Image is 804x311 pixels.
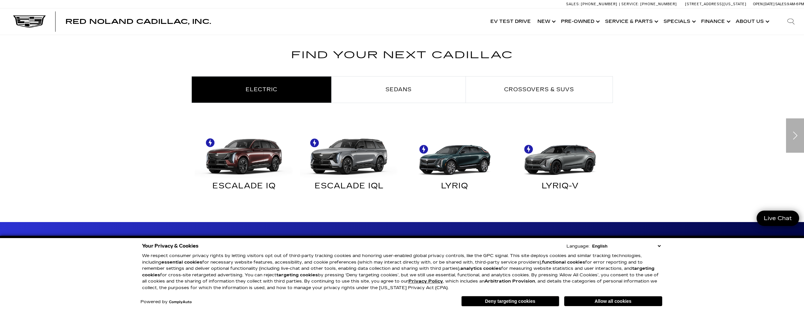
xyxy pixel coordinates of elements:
span: Electric [246,86,277,93]
strong: essential cookies [161,260,202,265]
div: Next [786,118,804,153]
strong: targeting cookies [142,266,654,278]
h2: Find Your Next Cadillac [191,47,613,71]
a: Live Chat [757,211,799,226]
span: Sedans [386,86,412,93]
a: Pre-Owned [201,222,402,287]
a: EV Test Drive [487,9,534,35]
a: New [534,9,558,35]
a: About Us [732,9,771,35]
a: ComplyAuto [169,300,192,304]
span: Sales: [775,2,787,6]
a: ESCALADE IQ ESCALADE IQ [191,129,297,196]
img: ESCALADE IQ [195,129,294,178]
span: Your Privacy & Cookies [142,241,199,251]
a: Red Noland Cadillac, Inc. [65,18,211,25]
a: Current Offers [402,222,603,287]
a: LYRIQ-V LYRIQ-V [507,129,613,196]
a: Specials [660,9,698,35]
a: LYRIQ LYRIQ [402,129,508,196]
strong: analytics cookies [460,266,501,271]
div: Language: [566,244,589,249]
a: Service & Parts [602,9,660,35]
a: ESCALADE IQL ESCALADE IQL [297,129,402,196]
a: Sales: [PHONE_NUMBER] [566,2,619,6]
a: [STREET_ADDRESS][US_STATE] [685,2,747,6]
a: Privacy Policy [408,279,443,284]
img: LYRIQ-V [511,129,610,178]
strong: Arbitration Provision [484,279,535,284]
span: 9 AM-6 PM [787,2,804,6]
a: Crossovers & SUVs [466,77,613,103]
div: LYRIQ [407,183,503,192]
span: Live Chat [761,215,795,222]
a: Finance [698,9,732,35]
strong: functional cookies [542,260,585,265]
a: Pre-Owned [558,9,602,35]
div: Powered by [140,300,192,304]
span: Service: [621,2,639,6]
div: ESCALADE IQL [302,183,397,192]
div: LYRIQ-V [512,183,608,192]
img: Cadillac Dark Logo with Cadillac White Text [13,15,46,28]
img: LYRIQ [405,129,504,178]
span: Open [DATE] [753,2,775,6]
button: Allow all cookies [564,296,662,306]
span: Crossovers & SUVs [504,86,574,93]
select: Language Select [591,243,662,249]
span: [PHONE_NUMBER] [640,2,677,6]
span: [PHONE_NUMBER] [581,2,617,6]
a: Schedule Service [603,222,804,287]
a: Sedans [332,77,466,103]
a: Service: [PHONE_NUMBER] [619,2,679,6]
div: ESCALADE IQ [196,183,292,192]
p: We respect consumer privacy rights by letting visitors opt out of third-party tracking cookies an... [142,253,662,291]
strong: targeting cookies [276,272,318,278]
a: Electric [192,77,331,103]
button: Deny targeting cookies [461,296,559,306]
img: ESCALADE IQL [300,129,399,178]
span: Sales: [566,2,580,6]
